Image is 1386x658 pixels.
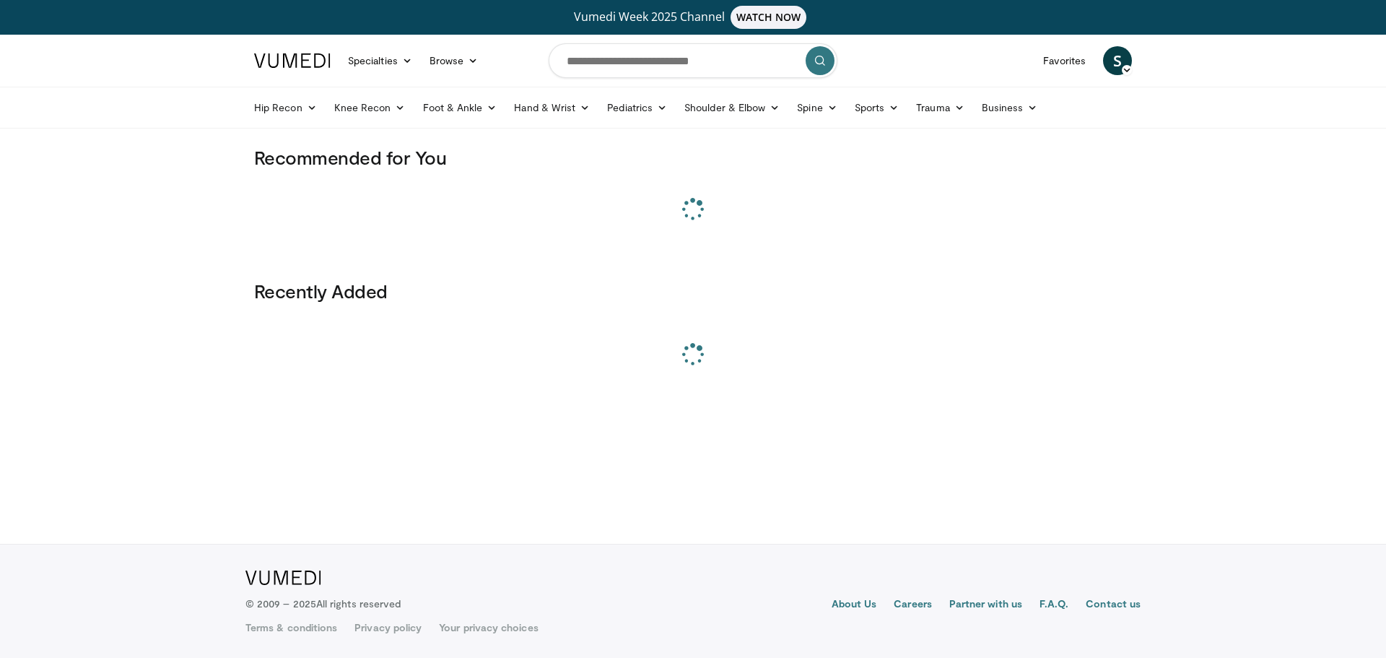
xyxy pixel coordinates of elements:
a: Sports [846,93,908,122]
a: Foot & Ankle [414,93,506,122]
a: Your privacy choices [439,620,538,635]
a: Partner with us [949,597,1022,614]
span: WATCH NOW [731,6,807,29]
a: Pediatrics [598,93,676,122]
a: Specialties [339,46,421,75]
a: Privacy policy [354,620,422,635]
a: Favorites [1034,46,1094,75]
img: VuMedi Logo [245,571,321,585]
h3: Recently Added [254,280,1132,303]
a: Shoulder & Elbow [676,93,788,122]
a: Knee Recon [326,93,414,122]
a: Business [973,93,1047,122]
a: Spine [788,93,845,122]
input: Search topics, interventions [549,43,837,78]
img: VuMedi Logo [254,53,331,68]
a: About Us [832,597,877,614]
a: Contact us [1086,597,1141,614]
span: All rights reserved [316,597,401,610]
a: Trauma [907,93,973,122]
a: F.A.Q. [1039,597,1068,614]
a: Careers [894,597,932,614]
a: S [1103,46,1132,75]
h3: Recommended for You [254,146,1132,169]
a: Hand & Wrist [505,93,598,122]
a: Hip Recon [245,93,326,122]
a: Vumedi Week 2025 ChannelWATCH NOW [256,6,1130,29]
p: © 2009 – 2025 [245,597,401,611]
a: Terms & conditions [245,620,337,635]
a: Browse [421,46,487,75]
